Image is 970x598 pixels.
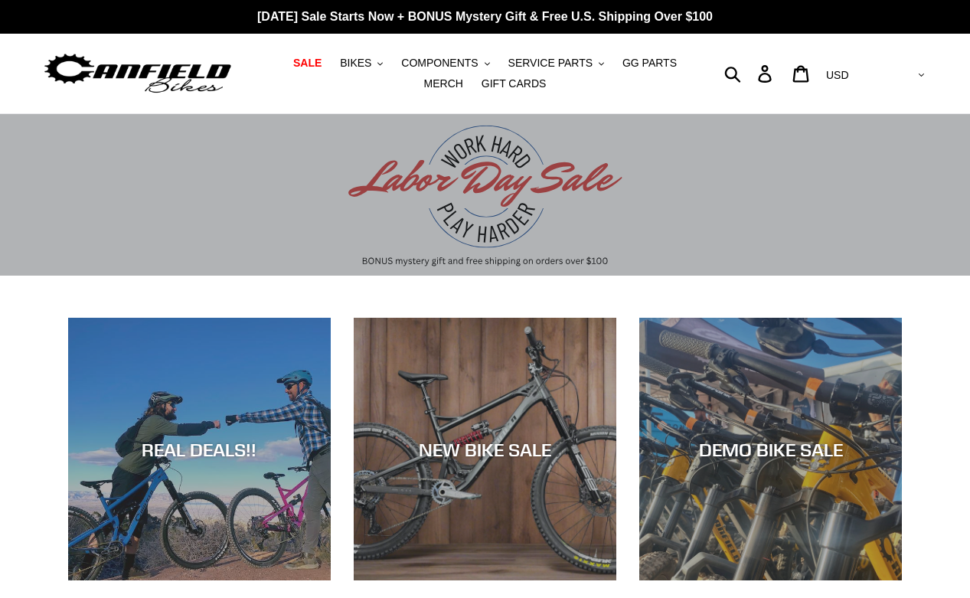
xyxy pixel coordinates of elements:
[424,77,463,90] span: MERCH
[474,74,554,94] a: GIFT CARDS
[508,57,593,70] span: SERVICE PARTS
[332,53,390,74] button: BIKES
[482,77,547,90] span: GIFT CARDS
[416,74,471,94] a: MERCH
[293,57,322,70] span: SALE
[622,57,677,70] span: GG PARTS
[501,53,612,74] button: SERVICE PARTS
[639,318,902,580] a: DEMO BIKE SALE
[354,318,616,580] a: NEW BIKE SALE
[340,57,371,70] span: BIKES
[42,50,234,98] img: Canfield Bikes
[286,53,329,74] a: SALE
[354,438,616,460] div: NEW BIKE SALE
[401,57,478,70] span: COMPONENTS
[394,53,497,74] button: COMPONENTS
[68,318,331,580] a: REAL DEALS!!
[615,53,684,74] a: GG PARTS
[68,438,331,460] div: REAL DEALS!!
[639,438,902,460] div: DEMO BIKE SALE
